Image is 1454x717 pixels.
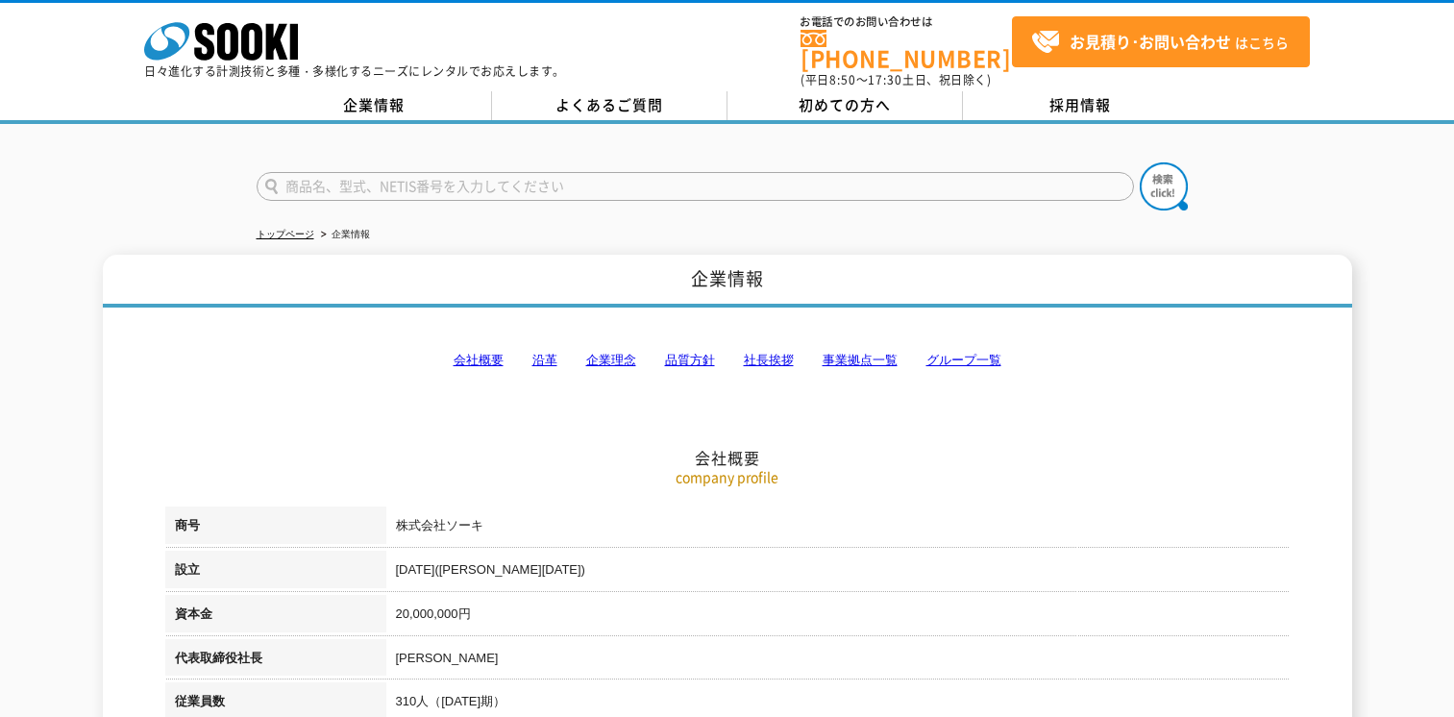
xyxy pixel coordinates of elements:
span: (平日 ～ 土日、祝日除く) [801,71,991,88]
input: 商品名、型式、NETIS番号を入力してください [257,172,1134,201]
td: [PERSON_NAME] [386,639,1290,683]
a: 社長挨拶 [744,353,794,367]
a: 採用情報 [963,91,1198,120]
p: 日々進化する計測技術と多種・多様化するニーズにレンタルでお応えします。 [144,65,565,77]
img: btn_search.png [1140,162,1188,210]
a: よくあるご質問 [492,91,727,120]
th: 代表取締役社長 [165,639,386,683]
a: [PHONE_NUMBER] [801,30,1012,69]
th: 設立 [165,551,386,595]
p: company profile [165,467,1290,487]
h1: 企業情報 [103,255,1352,308]
a: 事業拠点一覧 [823,353,898,367]
a: 沿革 [532,353,557,367]
td: 20,000,000円 [386,595,1290,639]
strong: お見積り･お問い合わせ [1070,30,1231,53]
span: お電話でのお問い合わせは [801,16,1012,28]
span: 初めての方へ [799,94,891,115]
td: 株式会社ソーキ [386,507,1290,551]
a: 品質方針 [665,353,715,367]
th: 資本金 [165,595,386,639]
span: 8:50 [829,71,856,88]
a: お見積り･お問い合わせはこちら [1012,16,1310,67]
th: 商号 [165,507,386,551]
td: [DATE]([PERSON_NAME][DATE]) [386,551,1290,595]
span: 17:30 [868,71,902,88]
a: 企業理念 [586,353,636,367]
a: 会社概要 [454,353,504,367]
a: グループ一覧 [926,353,1001,367]
a: トップページ [257,229,314,239]
h2: 会社概要 [165,256,1290,468]
a: 企業情報 [257,91,492,120]
span: はこちら [1031,28,1289,57]
a: 初めての方へ [727,91,963,120]
li: 企業情報 [317,225,370,245]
